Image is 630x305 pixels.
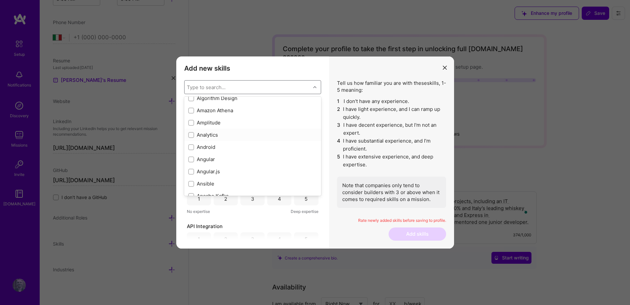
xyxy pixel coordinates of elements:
[187,223,223,230] span: API Integration
[337,137,446,153] li: I have substantial experience, and I’m proficient.
[187,84,226,91] div: Type to search...
[224,195,227,202] div: 2
[337,97,446,105] li: I don't have any experience.
[337,105,341,121] span: 2
[337,153,446,169] li: I have extensive experience, and deep expertise.
[251,195,254,202] div: 3
[188,168,317,175] div: Angular.js
[188,156,317,163] div: Angular
[278,236,281,243] div: 4
[188,107,317,114] div: Amazon Athena
[198,236,200,243] div: 1
[187,208,210,215] span: No expertise
[291,208,318,215] span: Deep expertise
[176,56,454,249] div: modal
[337,105,446,121] li: I have light experience, and I can ramp up quickly.
[188,144,317,151] div: Android
[337,218,446,223] p: Rate newly added skills before saving to profile.
[337,121,341,137] span: 3
[313,85,316,89] i: icon Chevron
[188,95,317,102] div: Algorithm Design
[305,236,308,243] div: 5
[188,119,317,126] div: Amplitude
[188,131,317,138] div: Analytics
[337,97,341,105] span: 1
[305,195,308,202] div: 5
[389,227,446,241] button: Add skills
[224,236,227,243] div: 2
[443,66,447,70] i: icon Close
[188,192,317,199] div: Apache Kafka
[337,80,446,208] div: Tell us how familiar you are with these skills , 1-5 meaning:
[251,236,254,243] div: 3
[184,64,321,72] h3: Add new skills
[337,137,341,153] span: 4
[278,195,281,202] div: 4
[188,180,317,187] div: Ansible
[337,153,341,169] span: 5
[337,121,446,137] li: I have decent experience, but I'm not an expert.
[198,195,200,202] div: 1
[337,177,446,208] div: Note that companies only tend to consider builders with 3 or above when it comes to required skil...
